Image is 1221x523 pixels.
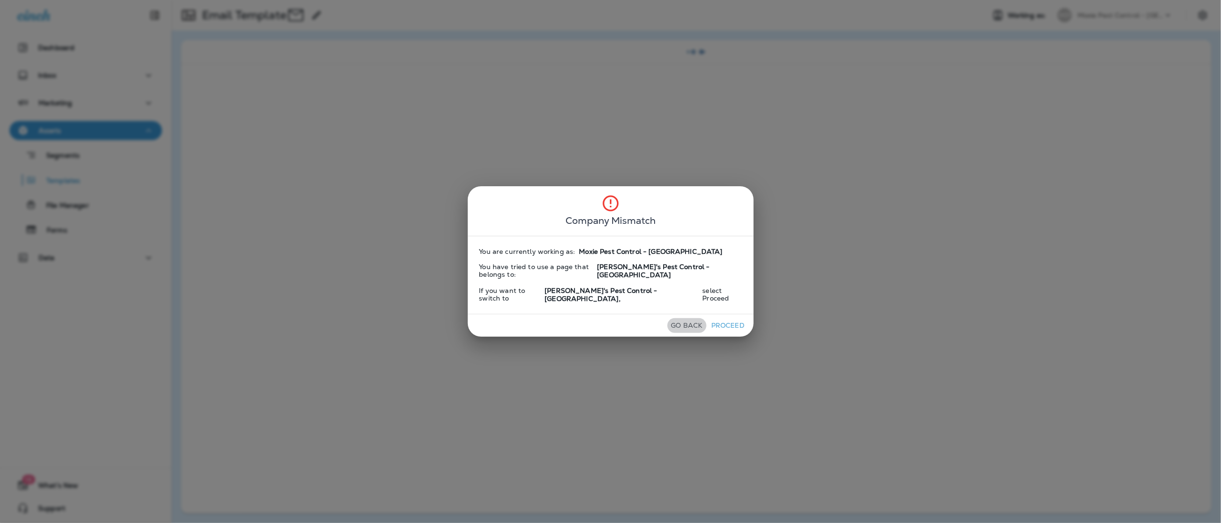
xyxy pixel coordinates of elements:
button: Go Back [667,318,706,333]
span: You are currently working as: [479,248,575,256]
span: [PERSON_NAME]'s Pest Control - [GEOGRAPHIC_DATA] [597,263,742,279]
span: Moxie Pest Control - [GEOGRAPHIC_DATA] [579,248,723,256]
span: select Proceed [703,287,742,303]
span: [PERSON_NAME]'s Pest Control - [GEOGRAPHIC_DATA] , [543,287,702,303]
button: Proceed [710,318,746,333]
span: If you want to switch to [479,287,544,303]
span: Company Mismatch [565,213,656,228]
span: You have tried to use a page that belongs to: [479,263,594,279]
